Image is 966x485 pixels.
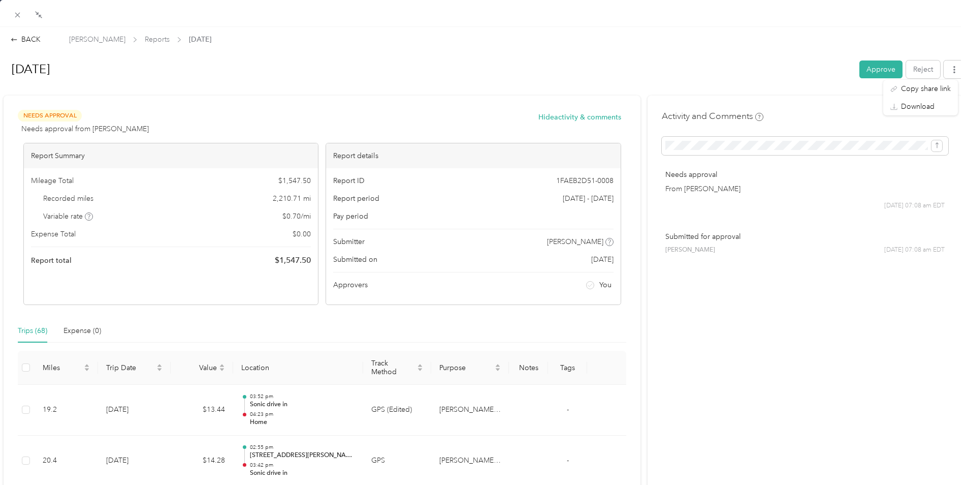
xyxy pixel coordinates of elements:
th: Notes [509,351,548,385]
td: GPS (Edited) [363,385,431,436]
span: Report period [333,193,379,204]
span: caret-down [417,367,423,373]
p: 03:52 pm [250,393,356,400]
div: BACK [11,34,41,45]
button: Reject [906,60,940,78]
span: caret-up [84,362,90,369]
p: Sonic drive in [250,469,356,478]
span: Report total [31,255,72,266]
span: Reports [145,34,170,45]
span: $ 1,547.50 [278,175,311,186]
td: [DATE] [98,385,171,436]
span: Copy share link [901,83,951,94]
th: Purpose [431,351,509,385]
span: You [599,280,611,290]
button: Hideactivity & comments [538,112,621,123]
span: Submitted on [333,254,377,265]
th: Value [171,351,233,385]
span: $ 0.00 [293,229,311,239]
span: caret-down [219,367,225,373]
span: caret-up [219,362,225,369]
span: Expense Total [31,229,76,239]
span: Mileage Total [31,175,74,186]
span: $ 1,547.50 [275,254,311,266]
span: Report ID [333,175,365,186]
span: [DATE] 07:08 am EDT [884,201,945,210]
td: Munson Restaurants [431,385,509,436]
span: Download [901,101,935,112]
span: [DATE] [591,254,614,265]
span: caret-down [84,367,90,373]
span: Approvers [333,280,368,290]
span: Track Method [371,359,414,376]
span: Pay period [333,211,368,222]
span: Needs Approval [18,110,82,122]
span: - [567,405,569,414]
p: 04:23 pm [250,411,356,418]
span: Variable rate [43,211,93,222]
p: 02:55 pm [250,444,356,451]
h1: Aug 2025 [1,57,852,81]
p: [STREET_ADDRESS][PERSON_NAME] [250,451,356,460]
td: 19.2 [35,385,98,436]
span: - [567,456,569,465]
span: Value [179,363,217,372]
span: Submitter [333,236,365,247]
th: Tags [548,351,587,385]
h4: Activity and Comments [662,110,763,123]
th: Miles [35,351,98,385]
th: Track Method [363,351,431,385]
div: Trips (68) [18,325,47,337]
span: [PERSON_NAME] [547,236,603,247]
p: Submitted for approval [665,231,945,242]
div: Report details [326,143,621,168]
span: caret-down [156,367,163,373]
p: 03:42 pm [250,462,356,469]
p: From [PERSON_NAME] [665,184,945,194]
div: Expense (0) [63,325,101,337]
span: [PERSON_NAME] [69,34,125,45]
span: caret-up [495,362,501,369]
span: Trip Date [106,363,154,372]
th: Trip Date [98,351,171,385]
span: [DATE] - [DATE] [563,193,614,204]
p: Home [250,418,356,427]
span: 2,210.71 mi [273,193,311,204]
span: caret-up [417,362,423,369]
button: Approve [859,60,903,78]
span: caret-down [495,367,501,373]
span: [DATE] 07:08 am EDT [884,246,945,255]
span: Recorded miles [43,193,93,204]
span: Needs approval from [PERSON_NAME] [21,124,149,134]
th: Location [233,351,363,385]
div: Report Summary [24,143,318,168]
span: [PERSON_NAME] [665,246,715,255]
iframe: Everlance-gr Chat Button Frame [909,428,966,485]
span: caret-up [156,362,163,369]
span: 1FAEB2D51-0008 [556,175,614,186]
span: $ 0.70 / mi [282,211,311,222]
span: Purpose [439,363,493,372]
p: Sonic drive in [250,400,356,409]
td: $13.44 [171,385,233,436]
span: [DATE] [189,34,211,45]
span: Miles [43,363,82,372]
p: Needs approval [665,169,945,180]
